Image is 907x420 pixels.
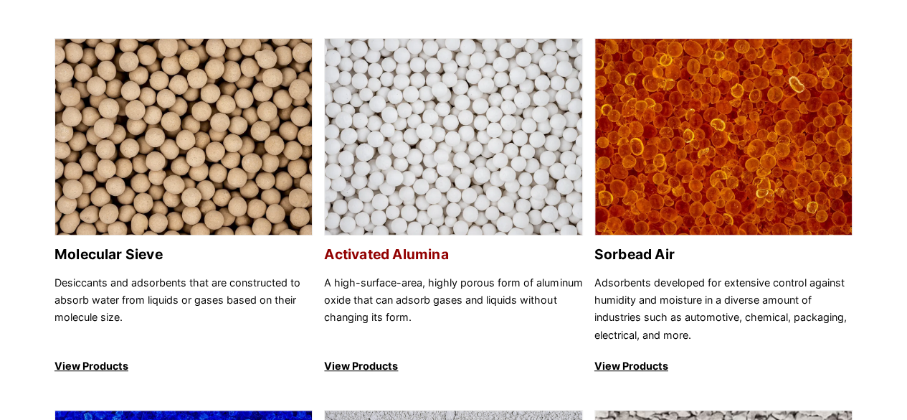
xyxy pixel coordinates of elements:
p: View Products [324,358,582,375]
img: Activated Alumina [325,39,581,236]
p: Desiccants and adsorbents that are constructed to absorb water from liquids or gases based on the... [54,274,313,345]
a: Sorbead Air Sorbead Air Adsorbents developed for extensive control against humidity and moisture ... [594,38,853,375]
h2: Activated Alumina [324,246,582,263]
a: Activated Alumina Activated Alumina A high-surface-area, highly porous form of aluminum oxide tha... [324,38,582,375]
img: Molecular Sieve [55,39,312,236]
p: A high-surface-area, highly porous form of aluminum oxide that can adsorb gases and liquids witho... [324,274,582,345]
p: View Products [54,358,313,375]
p: View Products [594,358,853,375]
a: Molecular Sieve Molecular Sieve Desiccants and adsorbents that are constructed to absorb water fr... [54,38,313,375]
h2: Sorbead Air [594,246,853,263]
img: Sorbead Air [595,39,852,236]
h2: Molecular Sieve [54,246,313,263]
p: Adsorbents developed for extensive control against humidity and moisture in a diverse amount of i... [594,274,853,345]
